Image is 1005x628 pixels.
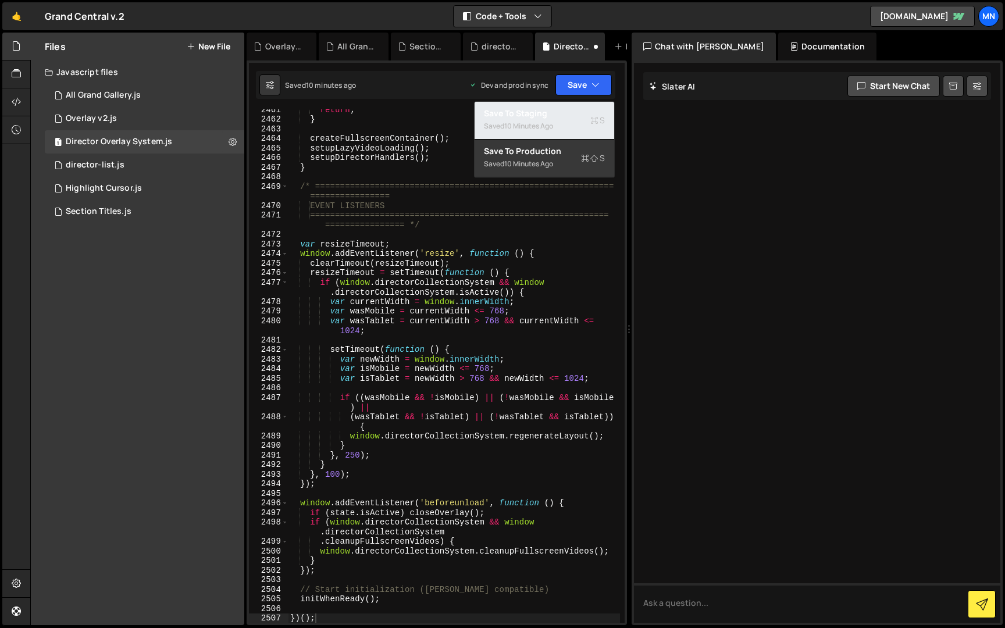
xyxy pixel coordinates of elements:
div: Overlay v2.js [265,41,302,52]
div: Section Titles.js [409,41,447,52]
div: 2488 [249,412,288,431]
div: 10 minutes ago [504,121,553,131]
div: 15298/43117.js [45,177,244,200]
a: 🤙 [2,2,31,30]
div: 2504 [249,585,288,595]
div: 10 minutes ago [504,159,553,169]
div: 2477 [249,278,288,297]
div: 10 minutes ago [306,80,356,90]
div: 2476 [249,268,288,278]
div: 2495 [249,489,288,499]
div: 2464 [249,134,288,144]
div: director-list.js [66,160,124,170]
div: 15298/43578.js [45,84,244,107]
div: 2507 [249,613,288,623]
div: 2491 [249,451,288,461]
div: 2462 [249,115,288,124]
div: 15298/40379.js [45,154,244,177]
div: 2465 [249,144,288,154]
div: 2475 [249,259,288,269]
span: 1 [55,138,62,148]
button: Save [555,74,612,95]
div: 2478 [249,297,288,307]
div: 2480 [249,316,288,336]
h2: Files [45,40,66,53]
a: MN [978,6,999,27]
div: 2492 [249,460,288,470]
div: 2474 [249,249,288,259]
button: Save to StagingS Saved10 minutes ago [475,102,614,140]
div: 15298/42891.js [45,130,244,154]
div: New File [614,41,663,52]
button: Start new chat [847,76,940,97]
div: All Grand Gallery.js [337,41,375,52]
div: 2497 [249,508,288,518]
div: 2506 [249,604,288,614]
div: Grand Central v.2 [45,9,124,23]
div: 15298/45944.js [45,107,244,130]
a: [DOMAIN_NAME] [870,6,975,27]
div: Chat with [PERSON_NAME] [632,33,776,60]
div: 2485 [249,374,288,384]
div: Director Overlay System.js [554,41,591,52]
div: 2494 [249,479,288,489]
button: New File [187,42,230,51]
button: Code + Tools [454,6,551,27]
div: Overlay v2.js [66,113,117,124]
div: Saved [484,119,605,133]
div: 2499 [249,537,288,547]
div: 2503 [249,575,288,585]
span: S [581,152,605,164]
div: 2472 [249,230,288,240]
div: 2484 [249,364,288,374]
div: 2463 [249,124,288,134]
button: Save to ProductionS Saved10 minutes ago [475,140,614,177]
div: 2498 [249,518,288,537]
div: 2473 [249,240,288,249]
div: 2466 [249,153,288,163]
div: Documentation [778,33,876,60]
h2: Slater AI [649,81,696,92]
div: 2469 [249,182,288,201]
div: 2502 [249,566,288,576]
div: 2461 [249,105,288,115]
div: All Grand Gallery.js [66,90,141,101]
div: Save to Staging [484,108,605,119]
div: 2487 [249,393,288,412]
div: 2483 [249,355,288,365]
div: Dev and prod in sync [469,80,548,90]
div: Section Titles.js [66,206,131,217]
div: Director Overlay System.js [66,137,172,147]
div: 2489 [249,431,288,441]
div: Saved [285,80,356,90]
div: 2479 [249,306,288,316]
div: director-list.js [482,41,519,52]
div: 15298/40223.js [45,200,244,223]
div: 2482 [249,345,288,355]
div: 2486 [249,383,288,393]
div: 2467 [249,163,288,173]
span: S [590,115,605,126]
div: 2505 [249,594,288,604]
div: 2470 [249,201,288,211]
div: Saved [484,157,605,171]
div: 2490 [249,441,288,451]
div: Javascript files [31,60,244,84]
div: Save to Production [484,145,605,157]
div: 2471 [249,210,288,230]
div: 2496 [249,498,288,508]
div: 2481 [249,336,288,345]
div: 2500 [249,547,288,556]
div: 2501 [249,556,288,566]
div: 2468 [249,172,288,182]
div: Highlight Cursor.js [66,183,142,194]
div: 2493 [249,470,288,480]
